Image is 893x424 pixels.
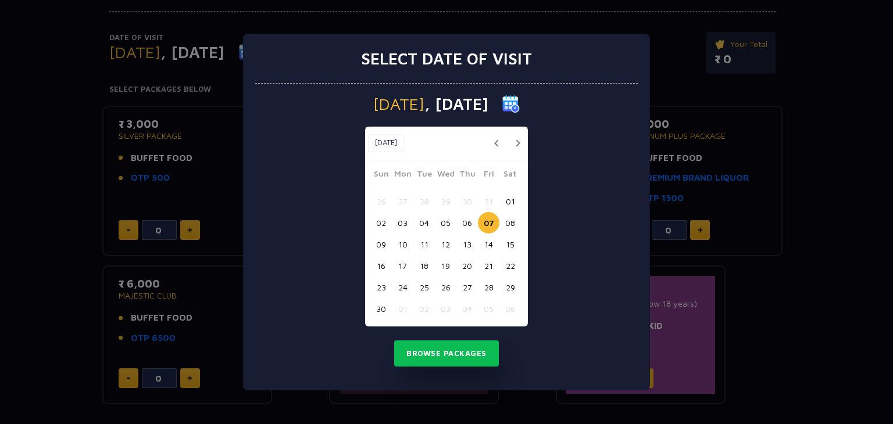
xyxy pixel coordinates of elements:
button: 26 [435,276,456,298]
button: 03 [435,298,456,319]
button: 08 [499,212,521,233]
button: 12 [435,233,456,255]
button: 02 [370,212,392,233]
button: 29 [499,276,521,298]
span: , [DATE] [424,96,488,112]
button: 31 [478,191,499,212]
button: 27 [392,191,413,212]
button: 23 [370,276,392,298]
button: 11 [413,233,435,255]
button: 25 [413,276,435,298]
button: 01 [392,298,413,319]
button: 17 [392,255,413,276]
button: 30 [370,298,392,319]
button: 16 [370,255,392,276]
span: Sat [499,167,521,184]
button: 30 [456,191,478,212]
h3: Select date of visit [361,49,532,69]
button: 18 [413,255,435,276]
button: 13 [456,233,478,255]
span: Fri [478,167,499,184]
button: 09 [370,233,392,255]
button: 10 [392,233,413,255]
button: 21 [478,255,499,276]
button: 19 [435,255,456,276]
button: 03 [392,212,413,233]
span: Mon [392,167,413,184]
button: 20 [456,255,478,276]
img: calender icon [502,95,520,113]
button: 29 [435,191,456,212]
button: 06 [456,212,478,233]
span: Sun [370,167,392,184]
button: 26 [370,191,392,212]
button: 02 [413,298,435,319]
button: 27 [456,276,478,298]
span: [DATE] [373,96,424,112]
button: 04 [456,298,478,319]
button: 05 [435,212,456,233]
button: 06 [499,298,521,319]
button: 14 [478,233,499,255]
button: 04 [413,212,435,233]
button: 01 [499,191,521,212]
button: 15 [499,233,521,255]
button: 22 [499,255,521,276]
button: Browse Packages [394,340,499,367]
button: 28 [413,191,435,212]
button: 24 [392,276,413,298]
button: 28 [478,276,499,298]
span: Wed [435,167,456,184]
span: Tue [413,167,435,184]
button: 05 [478,298,499,319]
button: [DATE] [368,134,403,152]
button: 07 [478,212,499,233]
span: Thu [456,167,478,184]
